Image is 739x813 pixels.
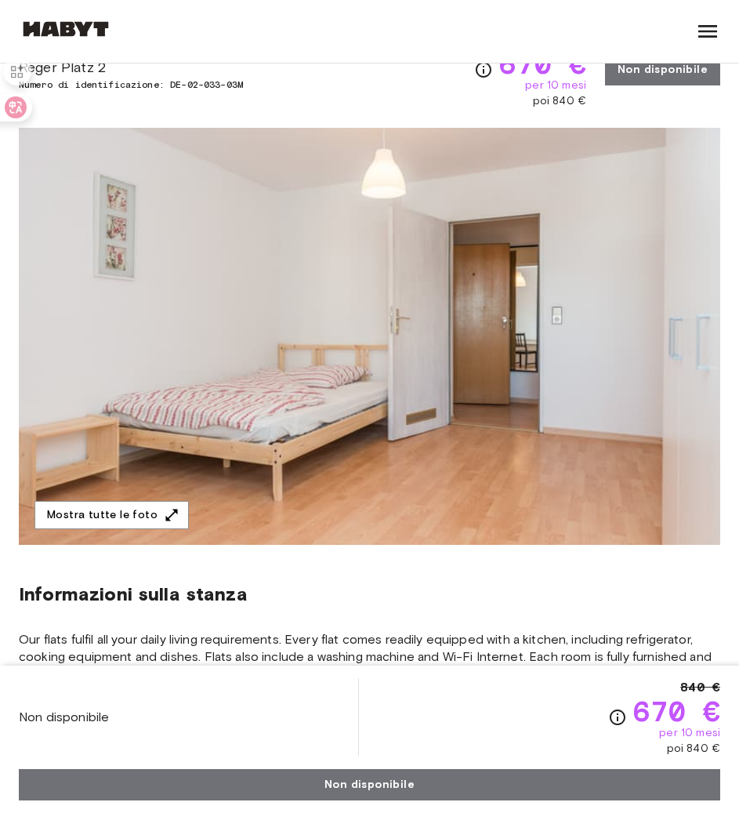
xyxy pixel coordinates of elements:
svg: Verifica i dettagli delle spese nella sezione 'Riassunto dei Costi'. Si prega di notare che gli s... [608,708,627,727]
span: Non disponibile [19,709,109,726]
span: 840 € [680,678,720,697]
img: Habyt [19,21,113,37]
span: 670 € [499,49,586,78]
span: Reger Platz 2 [19,57,273,78]
span: per 10 mesi [525,78,586,93]
span: poi 840 € [533,93,586,109]
svg: Verifica i dettagli delle spese nella sezione 'Riassunto dei Costi'. Si prega di notare che gli s... [474,60,493,79]
img: Marketing picture of unit DE-02-033-03M [19,128,720,545]
span: poi 840 € [667,741,720,757]
span: per 10 mesi [659,725,720,741]
button: Mostra tutte le foto [34,501,189,530]
span: Numero di identificazione: DE-02-033-03M [19,78,273,92]
span: 670 € [633,697,720,725]
span: Informazioni sulla stanza [19,583,720,606]
span: Our flats fulfil all your daily living requirements. Every flat comes readily equipped with a kit... [19,631,720,700]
